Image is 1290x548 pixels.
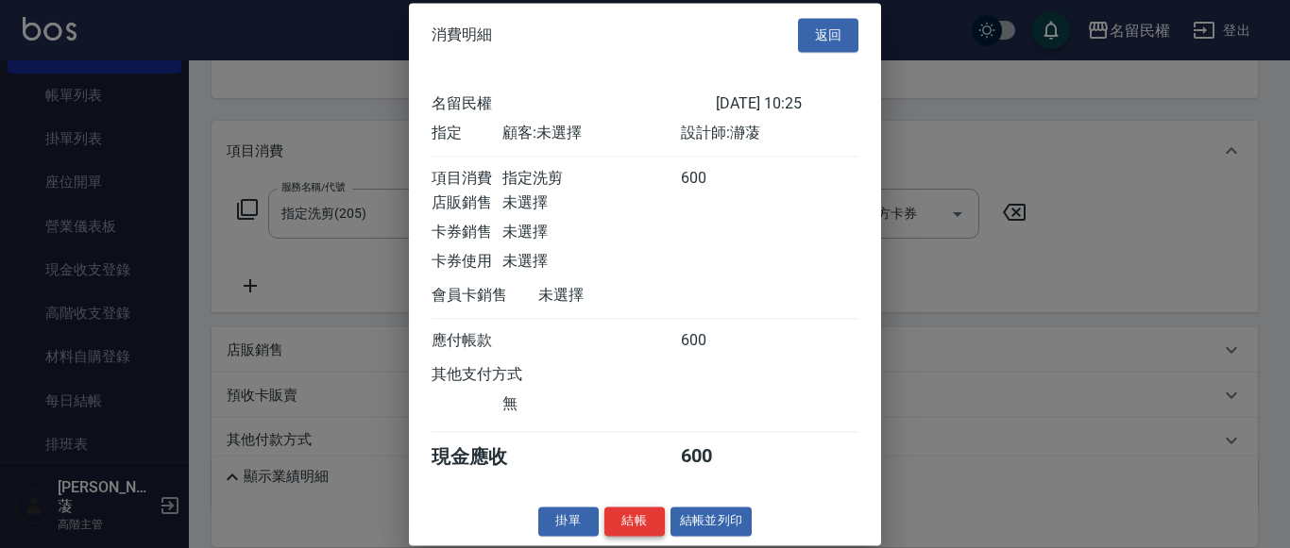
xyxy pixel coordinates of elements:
button: 結帳 [604,506,665,536]
div: 未選擇 [502,223,680,242]
div: 600 [681,331,752,351]
div: 現金應收 [432,444,538,470]
button: 返回 [798,18,858,53]
div: 設計師: 瀞蓤 [681,124,858,143]
div: [DATE] 10:25 [716,94,858,114]
div: 店販銷售 [432,193,502,213]
button: 結帳並列印 [670,506,753,536]
div: 卡券使用 [432,252,502,272]
div: 600 [681,444,752,470]
div: 指定洗剪 [502,169,680,189]
div: 其他支付方式 [432,365,574,385]
div: 項目消費 [432,169,502,189]
div: 會員卡銷售 [432,286,538,306]
div: 卡券銷售 [432,223,502,242]
div: 應付帳款 [432,331,502,351]
span: 消費明細 [432,25,492,44]
div: 未選擇 [502,252,680,272]
div: 無 [502,394,680,414]
div: 未選擇 [538,286,716,306]
div: 指定 [432,124,502,143]
div: 顧客: 未選擇 [502,124,680,143]
div: 名留民權 [432,94,716,114]
div: 未選擇 [502,193,680,213]
button: 掛單 [538,506,599,536]
div: 600 [681,169,752,189]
